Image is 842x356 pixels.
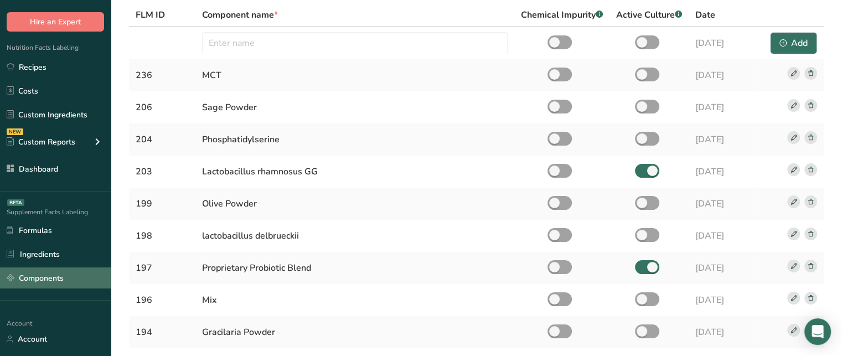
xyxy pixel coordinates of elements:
[616,8,682,22] span: Active Culture
[202,326,508,339] div: Gracilaria Powder
[779,37,808,50] div: Add
[695,197,748,210] div: [DATE]
[136,293,189,307] div: 196
[202,261,508,275] div: Proprietary Probiotic Blend
[7,199,24,206] div: BETA
[202,229,508,243] div: lactobacillus delbrueckii
[136,229,189,243] div: 198
[7,136,75,148] div: Custom Reports
[695,165,748,178] div: [DATE]
[202,165,508,178] div: Lactobacillus rhamnosus GG
[804,318,831,345] div: Open Intercom Messenger
[202,32,508,54] input: Enter name
[521,8,603,22] span: Chemical Impurity
[136,101,189,114] div: 206
[770,32,817,54] button: Add
[202,293,508,307] div: Mix
[202,197,508,210] div: Olive Powder
[136,69,189,82] div: 236
[695,133,748,146] div: [DATE]
[695,261,748,275] div: [DATE]
[136,133,189,146] div: 204
[695,37,748,50] div: [DATE]
[695,293,748,307] div: [DATE]
[695,326,748,339] div: [DATE]
[695,101,748,114] div: [DATE]
[202,8,278,22] span: Component name
[202,69,508,82] div: MCT
[202,133,508,146] div: Phosphatidylserine
[136,326,189,339] div: 194
[695,229,748,243] div: [DATE]
[695,8,715,22] span: Date
[136,261,189,275] div: 197
[7,128,23,135] div: NEW
[202,101,508,114] div: Sage Powder
[136,197,189,210] div: 199
[695,69,748,82] div: [DATE]
[136,165,189,178] div: 203
[7,12,104,32] button: Hire an Expert
[136,8,165,22] span: FLM ID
